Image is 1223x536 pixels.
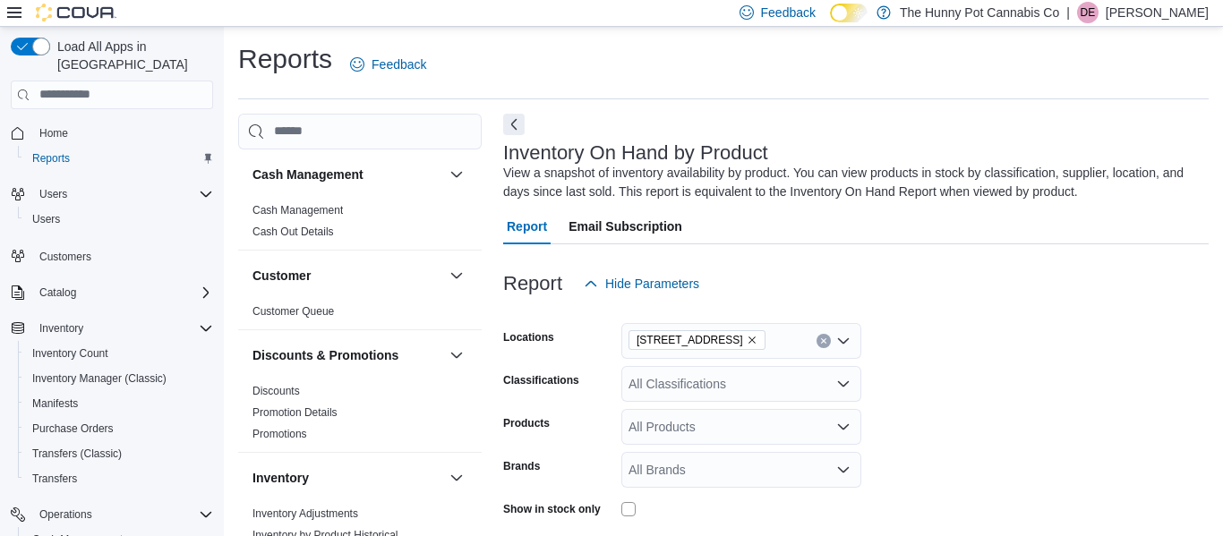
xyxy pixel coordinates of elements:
button: Inventory Count [18,341,220,366]
span: Operations [39,507,92,522]
span: Customer Queue [252,304,334,319]
h1: Reports [238,41,332,77]
span: Transfers (Classic) [25,443,213,464]
span: Transfers [32,472,77,486]
span: Users [32,183,213,205]
button: Clear input [817,334,831,348]
a: Reports [25,148,77,169]
span: Reports [25,148,213,169]
span: Promotion Details [252,405,338,420]
span: Inventory [32,318,213,339]
button: Remove 7481 Oakwood Drive from selection in this group [747,335,757,345]
span: Inventory Manager (Classic) [32,371,167,386]
button: Inventory [4,316,220,341]
button: Open list of options [836,463,851,477]
span: Inventory Count [32,346,108,361]
label: Classifications [503,373,579,387]
a: Transfers [25,468,84,489]
button: Transfers [18,466,220,491]
h3: Inventory On Hand by Product [503,142,768,164]
div: Cash Management [238,200,482,250]
span: Transfers (Classic) [32,447,122,461]
button: Cash Management [252,166,442,183]
span: Cash Out Details [252,225,334,239]
div: Discounts & Promotions [238,380,482,452]
h3: Cash Management [252,166,363,183]
span: [STREET_ADDRESS] [637,331,743,349]
span: Inventory Manager (Classic) [25,368,213,389]
span: Feedback [761,4,816,21]
h3: Report [503,273,562,294]
a: Home [32,123,75,144]
div: Darrel Engleby [1077,2,1099,23]
button: Discounts & Promotions [252,346,442,364]
span: Users [25,208,213,230]
img: Cova [36,4,116,21]
span: Reports [32,151,70,166]
button: Open list of options [836,377,851,391]
span: DE [1081,2,1096,23]
button: Next [503,114,525,135]
button: Catalog [4,280,220,305]
span: Catalog [32,282,213,303]
h3: Customer [252,267,311,285]
button: Users [18,207,220,232]
button: Users [4,182,220,207]
span: Customers [32,244,213,267]
label: Locations [503,330,554,345]
a: Manifests [25,393,85,414]
p: [PERSON_NAME] [1106,2,1209,23]
div: Customer [238,301,482,329]
a: Discounts [252,385,300,397]
a: Promotions [252,428,307,440]
span: Inventory Count [25,343,213,364]
a: Transfers (Classic) [25,443,129,464]
a: Customers [32,246,98,268]
button: Cash Management [446,164,467,185]
span: Purchase Orders [25,418,213,439]
button: Inventory [446,467,467,489]
span: Inventory Adjustments [252,506,358,521]
button: Users [32,183,74,205]
button: Inventory [252,469,442,487]
span: Users [32,212,60,226]
span: 7481 Oakwood Drive [629,330,765,350]
span: Discounts [252,384,300,398]
p: | [1066,2,1070,23]
a: Cash Management [252,204,343,217]
p: The Hunny Pot Cannabis Co [900,2,1059,23]
a: Inventory Count [25,343,115,364]
span: Dark Mode [830,22,831,23]
button: Transfers (Classic) [18,441,220,466]
span: Inventory [39,321,83,336]
span: Manifests [32,396,78,411]
button: Customer [252,267,442,285]
button: Operations [32,504,99,525]
button: Manifests [18,391,220,416]
button: Open list of options [836,420,851,434]
span: Email Subscription [569,208,682,244]
a: Inventory Adjustments [252,507,358,520]
span: Operations [32,504,213,525]
button: Operations [4,502,220,527]
button: Catalog [32,282,83,303]
button: Customer [446,265,467,286]
span: Home [39,126,68,140]
input: Dark Mode [830,4,868,22]
h3: Inventory [252,469,309,487]
label: Products [503,416,550,430]
button: Purchase Orders [18,416,220,441]
a: Purchase Orders [25,418,121,439]
span: Transfers [25,468,213,489]
a: Inventory Manager (Classic) [25,368,174,389]
button: Inventory Manager (Classic) [18,366,220,391]
span: Users [39,187,67,201]
span: Feedback [372,55,426,73]
a: Customer Queue [252,305,334,318]
span: Report [507,208,547,244]
a: Promotion Details [252,406,338,419]
h3: Discounts & Promotions [252,346,398,364]
span: Home [32,122,213,144]
button: Home [4,120,220,146]
div: View a snapshot of inventory availability by product. You can view products in stock by classific... [503,164,1200,201]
